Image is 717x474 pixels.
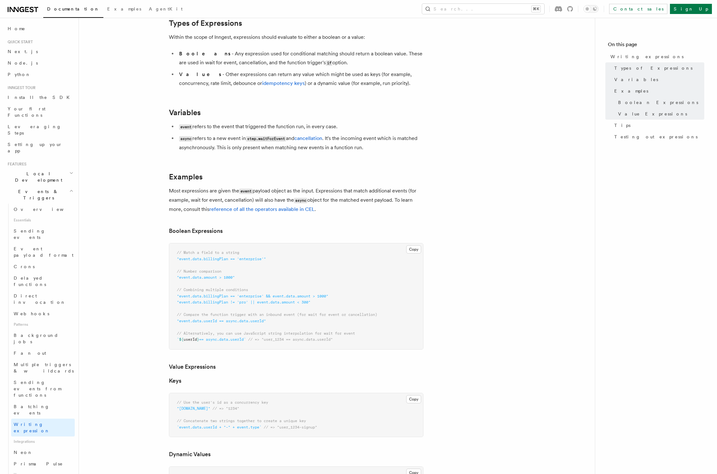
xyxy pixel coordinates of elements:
[614,76,658,83] span: Variables
[5,188,69,201] span: Events & Triggers
[179,124,192,130] code: event
[177,319,266,323] span: "event.data.userId == async.data.userId"
[618,111,687,117] span: Value Expressions
[294,198,307,203] code: async
[5,162,26,167] span: Features
[149,6,183,11] span: AgentKit
[199,337,246,342] span: == async.data.userId`
[14,293,66,305] span: Direct invocation
[47,6,100,11] span: Documentation
[406,395,421,403] button: Copy
[177,406,210,411] span: "[DOMAIN_NAME]"
[8,142,62,153] span: Setting up your app
[177,70,423,88] li: - Other expressions can return any value which might be used as keys (for example, concurrency, r...
[5,39,33,45] span: Quick start
[197,337,199,342] span: }
[177,294,328,298] span: "event.data.billingPlan == 'enterprise' && event.data.amount > 1000"
[169,33,423,42] p: Within the scope of Inngest, expressions should evaluate to either a boolean or a value:
[614,88,648,94] span: Examples
[5,103,75,121] a: Your first Functions
[14,450,33,455] span: Neon
[14,207,79,212] span: Overview
[145,2,186,17] a: AgentKit
[608,51,704,62] a: Writing expressions
[179,71,222,77] strong: Values
[14,275,46,287] span: Delayed functions
[14,228,45,240] span: Sending events
[11,243,75,261] a: Event payload format
[5,46,75,57] a: Next.js
[169,376,181,385] a: Keys
[608,41,704,51] h4: On this page
[169,172,203,181] a: Examples
[5,168,75,186] button: Local Development
[11,308,75,319] a: Webhooks
[14,246,73,258] span: Event payload format
[5,69,75,80] a: Python
[5,171,69,183] span: Local Development
[11,401,75,419] a: Batching events
[5,85,36,90] span: Inngest tour
[11,458,75,470] a: Prisma Pulse
[326,60,332,66] code: if
[262,80,305,86] a: idempotency keys
[177,419,306,423] span: // Concatenate two strings together to create a unique key
[5,92,75,103] a: Install the SDK
[177,331,355,336] span: // Alternatively, you can use JavaScript string interpolation for wait for event
[11,272,75,290] a: Delayed functions
[5,186,75,204] button: Events & Triggers
[618,99,698,106] span: Boolean Expressions
[169,362,216,371] a: Value Expressions
[177,300,310,304] span: "event.data.billingPlan != 'pro' || event.data.amount < 300"
[209,206,315,212] a: reference of all the operators available in CEL
[107,6,141,11] span: Examples
[11,319,75,330] span: Patterns
[670,4,712,14] a: Sign Up
[177,257,266,261] span: "event.data.billingPlan == 'enterprise'"
[248,337,333,342] span: // => "user_1234 == async.data.userId"
[177,269,221,274] span: // Number comparison
[212,406,239,411] span: // => "1234"
[8,124,61,136] span: Leveraging Steps
[14,351,46,356] span: Fan out
[11,377,75,401] a: Sending events from functions
[11,347,75,359] a: Fan out
[14,461,63,466] span: Prisma Pulse
[103,2,145,17] a: Examples
[612,74,704,85] a: Variables
[177,425,261,429] span: `event.data.userId + "-" + event.type`
[14,264,35,269] span: Crons
[179,136,192,142] code: async
[177,288,248,292] span: // Combining multiple conditions
[422,4,544,14] button: Search...⌘K
[616,97,704,108] a: Boolean Expressions
[11,204,75,215] a: Overview
[11,447,75,458] a: Neon
[177,275,235,280] span: "event.data.amount > 1000"
[177,49,423,67] li: - Any expression used for conditional matching should return a boolean value. These are used in w...
[5,121,75,139] a: Leveraging Steps
[179,51,232,57] strong: Booleans
[169,108,201,117] a: Variables
[264,425,317,429] span: // => "user_1234-signup"
[169,186,423,214] p: Most expressions are given the payload object as the input. Expressions that match additional eve...
[11,359,75,377] a: Multiple triggers & wildcards
[14,404,50,415] span: Batching events
[8,25,25,32] span: Home
[43,2,103,18] a: Documentation
[614,134,698,140] span: Testing out expressions
[177,400,268,405] span: // Use the user's id as a concurrency key
[612,62,704,74] a: Types of Expressions
[11,290,75,308] a: Direct invocation
[612,131,704,143] a: Testing out expressions
[246,136,286,142] code: step.waitForEvent
[616,108,704,120] a: Value Expressions
[8,72,31,77] span: Python
[614,122,630,129] span: Tips
[14,362,74,373] span: Multiple triggers & wildcards
[612,120,704,131] a: Tips
[5,139,75,157] a: Setting up your app
[610,53,684,60] span: Writing expressions
[11,225,75,243] a: Sending events
[532,6,540,12] kbd: ⌘K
